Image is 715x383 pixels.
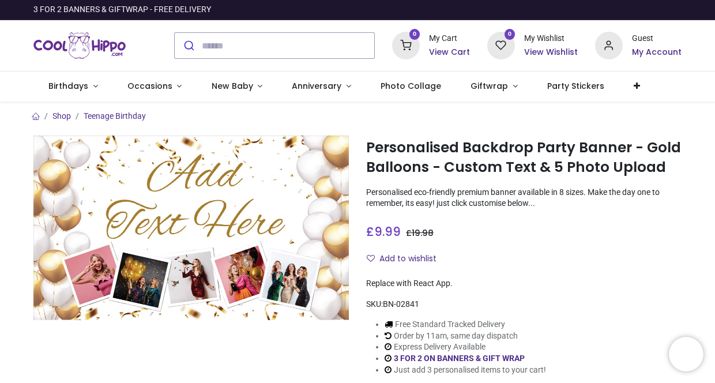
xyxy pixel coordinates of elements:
i: Add to wishlist [367,254,375,262]
span: £ [366,223,401,240]
li: Free Standard Tracked Delivery [385,319,546,331]
span: New Baby [212,80,253,92]
iframe: Brevo live chat [669,337,703,371]
span: Giftwrap [471,80,508,92]
a: Teenage Birthday [84,111,146,121]
span: Photo Collage [381,80,441,92]
div: My Cart [429,33,470,44]
a: View Cart [429,47,470,58]
a: 0 [487,40,515,50]
div: SKU: [366,299,682,310]
img: Personalised Backdrop Party Banner - Gold Balloons - Custom Text & 5 Photo Upload [33,136,349,320]
div: My Wishlist [524,33,578,44]
span: Anniversary [292,80,341,92]
a: Occasions [112,72,197,102]
a: New Baby [197,72,277,102]
span: Birthdays [48,80,88,92]
div: 3 FOR 2 BANNERS & GIFTWRAP - FREE DELIVERY [33,4,211,16]
a: 0 [392,40,420,50]
span: 19.98 [412,227,434,239]
li: Order by 11am, same day dispatch [385,331,546,342]
span: Party Stickers [547,80,604,92]
h1: Personalised Backdrop Party Banner - Gold Balloons - Custom Text & 5 Photo Upload [366,138,682,178]
a: My Account [632,47,682,58]
a: Giftwrap [456,72,533,102]
sup: 0 [409,29,420,40]
span: Occasions [127,80,172,92]
a: Shop [52,111,71,121]
a: 3 FOR 2 ON BANNERS & GIFT WRAP [394,354,525,363]
span: BN-02841 [383,299,419,309]
a: View Wishlist [524,47,578,58]
a: Birthdays [33,72,112,102]
div: Guest [632,33,682,44]
sup: 0 [505,29,515,40]
a: Logo of Cool Hippo [33,29,126,62]
div: Replace with React App. [366,278,682,290]
a: Anniversary [277,72,366,102]
button: Submit [175,33,202,58]
span: £ [406,227,434,239]
li: Just add 3 personalised items to your cart! [385,365,546,376]
button: Add to wishlistAdd to wishlist [366,249,446,269]
iframe: Customer reviews powered by Trustpilot [439,4,682,16]
img: Cool Hippo [33,29,126,62]
p: Personalised eco-friendly premium banner available in 8 sizes. Make the day one to remember, its ... [366,187,682,209]
li: Express Delivery Available [385,341,546,353]
span: 9.99 [374,223,401,240]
